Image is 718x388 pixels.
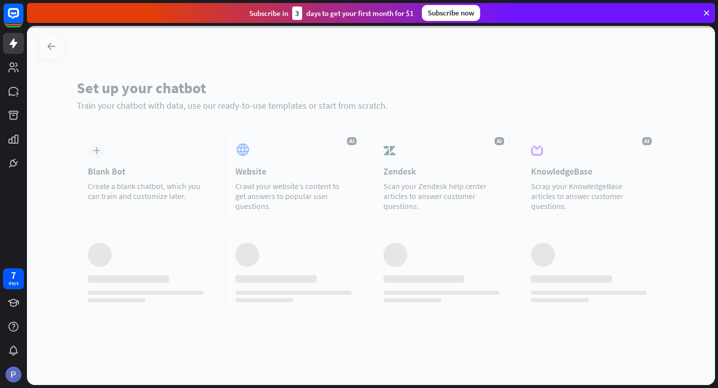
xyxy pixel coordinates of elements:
div: days [8,280,18,287]
div: Subscribe now [422,5,480,21]
div: Subscribe in days to get your first month for $1 [249,6,414,20]
div: 7 [11,271,16,280]
div: 3 [292,6,302,20]
a: 7 days [3,268,24,289]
